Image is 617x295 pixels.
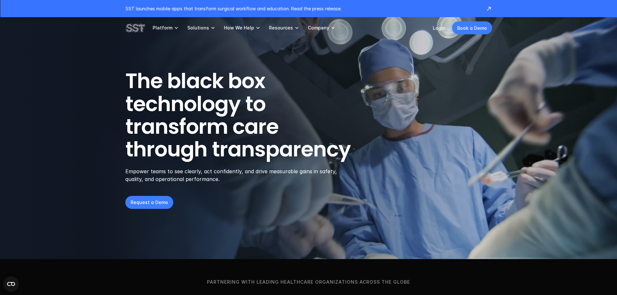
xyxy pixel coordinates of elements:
p: Solutions [187,25,209,31]
p: Request a Demo [131,199,168,206]
p: Book a Demo [457,25,487,31]
p: SST launches mobile apps that transform surgical workflow and education. Read the press release. [125,5,479,12]
img: SST logo [125,22,145,33]
p: Empower teams to see clearly, act confidently, and drive measurable gains in safety, quality, and... [125,167,345,183]
p: Resources [269,25,293,31]
p: Platform [153,25,172,31]
p: Company [308,25,329,31]
p: How We Help [224,25,254,31]
a: Platform [153,17,179,39]
p: Partnering with leading healthcare organizations across the globe [11,278,606,286]
button: Open CMP widget [3,276,19,292]
a: Book a Demo [452,21,492,34]
h1: The black box technology to transform care through transparency [125,70,382,161]
a: Request a Demo [125,196,173,209]
a: Login [433,25,445,31]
